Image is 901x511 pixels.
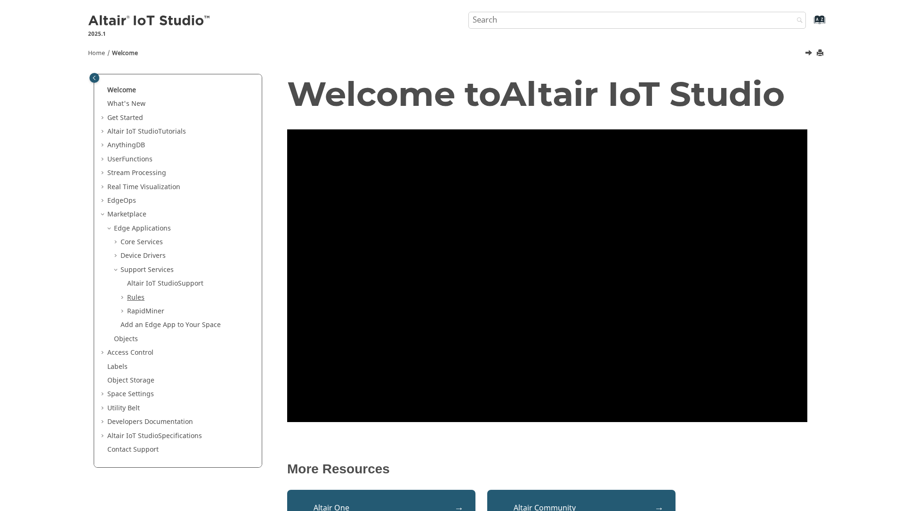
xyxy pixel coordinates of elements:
[120,293,127,303] span: Expand Rules
[100,183,107,192] span: Expand Real Time Visualization
[107,389,154,399] a: Space Settings
[107,375,154,385] a: Object Storage
[100,168,107,178] span: Expand Stream Processing
[113,238,121,247] span: Expand Core Services
[107,403,140,413] a: Utility Belt
[107,140,145,150] a: AnythingDB
[107,431,158,441] span: Altair IoT Studio
[100,417,107,427] span: Expand Developers Documentation
[88,49,105,57] a: Home
[107,127,158,136] span: Altair IoT Studio
[100,348,107,358] span: Expand Access Control
[100,141,107,150] span: Expand AnythingDB
[88,30,211,38] p: 2025.1
[100,431,107,441] span: Expand Altair IoT StudioSpecifications
[500,73,785,114] span: Altair IoT Studio
[287,462,807,477] p: More Resources
[107,196,136,206] a: EdgeOps
[100,404,107,413] span: Expand Utility Belt
[107,362,128,372] a: Labels
[468,12,806,29] input: Search query
[100,86,256,455] ul: Table of Contents
[114,224,171,233] a: Edge Applications
[113,265,121,275] span: Collapse Support Services
[107,85,136,95] a: Welcome
[112,49,138,57] a: Welcome
[127,293,145,303] a: Rules
[100,196,107,206] span: Expand EdgeOps
[113,251,121,261] span: Expand Device Drivers
[127,306,164,316] a: RapidMiner
[817,47,825,60] button: Print this page
[784,12,811,30] button: Search
[100,127,107,136] span: Expand Altair IoT StudioTutorials
[106,224,114,233] span: Collapse Edge Applications
[121,265,174,275] a: Support Services
[114,334,138,344] a: Objects
[107,168,166,178] a: Stream Processing
[100,113,107,123] span: Expand Get Started
[806,48,813,60] a: Next topic: What's New
[89,73,99,83] button: Toggle publishing table of content
[100,210,107,219] span: Collapse Marketplace
[122,154,153,164] span: Functions
[107,127,186,136] a: Altair IoT StudioTutorials
[107,431,202,441] a: Altair IoT StudioSpecifications
[88,14,211,29] img: Altair IoT Studio
[107,113,143,123] a: Get Started
[107,417,193,427] a: Developers Documentation
[121,251,166,261] a: Device Drivers
[121,320,221,330] a: Add an Edge App to Your Space
[100,155,107,164] span: Expand UserFunctions
[107,154,153,164] a: UserFunctions
[121,237,163,247] a: Core Services
[287,75,807,112] h1: Welcome to
[107,182,180,192] a: Real Time Visualization
[799,19,820,29] a: Go to index terms page
[127,279,203,288] a: Altair IoT StudioSupport
[107,445,159,455] a: Contact Support
[127,279,178,288] span: Altair IoT Studio
[120,307,127,316] span: Expand RapidMiner
[74,40,827,62] nav: Tools
[100,390,107,399] span: Expand Space Settings
[107,348,153,358] a: Access Control
[107,99,145,109] a: What's New
[107,209,146,219] a: Marketplace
